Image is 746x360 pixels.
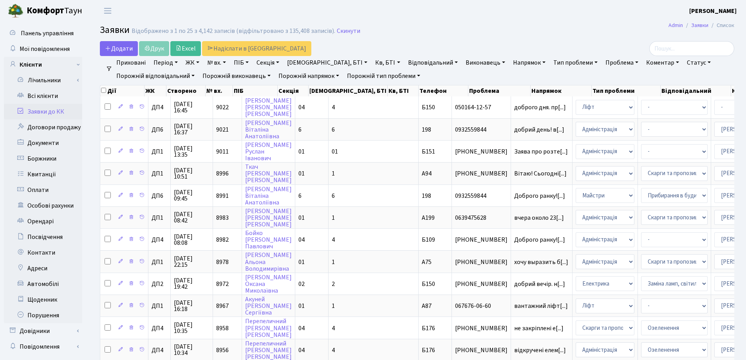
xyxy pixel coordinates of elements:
[514,169,567,178] span: Вітаю! Сьогодні[...]
[174,211,210,224] span: [DATE] 08:42
[152,281,167,287] span: ДП2
[298,302,305,310] span: 01
[344,69,423,83] a: Порожній тип проблеми
[152,127,167,133] span: ДП6
[649,41,734,56] input: Пошук...
[455,104,508,110] span: 050164-12-57
[174,123,210,136] span: [DATE] 16:37
[514,280,565,288] span: добрий вечір. н[...]
[174,322,210,334] span: [DATE] 10:35
[455,303,508,309] span: 067676-06-60
[657,17,746,34] nav: breadcrumb
[514,324,564,333] span: не закріплені е[...]
[150,56,181,69] a: Період
[332,103,335,112] span: 4
[4,261,82,276] a: Адреси
[332,235,335,244] span: 4
[550,56,601,69] a: Тип проблеми
[216,192,229,200] span: 8991
[332,125,335,134] span: 6
[514,125,564,134] span: добрий день! в[...]
[275,69,342,83] a: Порожній напрямок
[468,85,531,96] th: Проблема
[298,324,305,333] span: 04
[4,276,82,292] a: Автомобілі
[462,56,508,69] a: Виконавець
[152,303,167,309] span: ДП1
[455,237,508,243] span: [PHONE_NUMBER]
[4,135,82,151] a: Документи
[105,44,133,53] span: Додати
[4,151,82,166] a: Боржники
[422,235,435,244] span: Б109
[100,23,130,37] span: Заявки
[9,72,82,88] a: Лічильники
[455,170,508,177] span: [PHONE_NUMBER]
[298,192,302,200] span: 6
[4,308,82,323] a: Порушення
[309,85,388,96] th: [DEMOGRAPHIC_DATA], БТІ
[455,193,508,199] span: 0932559844
[216,235,229,244] span: 8982
[174,145,210,158] span: [DATE] 13:35
[455,347,508,353] span: [PHONE_NUMBER]
[145,85,166,96] th: ЖК
[284,56,370,69] a: [DEMOGRAPHIC_DATA], БТІ
[514,147,568,156] span: Заява про розте[...]
[152,193,167,199] span: ДП6
[337,27,360,35] a: Скинути
[113,69,198,83] a: Порожній відповідальний
[689,7,737,15] b: [PERSON_NAME]
[152,215,167,221] span: ДП1
[27,4,64,17] b: Комфорт
[455,127,508,133] span: 0932559844
[174,300,210,312] span: [DATE] 16:18
[4,119,82,135] a: Договори продажу
[21,29,74,38] span: Панель управління
[216,169,229,178] span: 8996
[298,346,305,355] span: 04
[422,346,435,355] span: Б176
[245,251,292,273] a: [PERSON_NAME]АльонаВолодимирівна
[514,192,565,200] span: Доброго ранку![...]
[174,255,210,268] span: [DATE] 22:15
[152,148,167,155] span: ДП1
[100,41,138,56] a: Додати
[514,235,565,244] span: Доброго ранку![...]
[152,325,167,331] span: ДП4
[419,85,468,96] th: Телефон
[332,213,335,222] span: 1
[4,245,82,261] a: Контакти
[245,141,292,163] a: [PERSON_NAME]РусланІванович
[170,41,201,56] a: Excel
[422,213,435,222] span: А199
[216,280,229,288] span: 8972
[684,56,714,69] a: Статус
[245,317,292,339] a: Перепеличний[PERSON_NAME][PERSON_NAME]
[422,324,435,333] span: Б176
[510,56,549,69] a: Напрямок
[152,347,167,353] span: ДП4
[8,3,23,19] img: logo.png
[231,56,252,69] a: ПІБ
[152,170,167,177] span: ДП1
[708,21,734,30] li: Список
[100,85,145,96] th: Дії
[298,235,305,244] span: 04
[132,27,335,35] div: Відображено з 1 по 25 з 4,142 записів (відфільтровано з 135,408 записів).
[332,302,335,310] span: 1
[245,207,292,229] a: [PERSON_NAME][PERSON_NAME][PERSON_NAME]
[174,277,210,290] span: [DATE] 19:42
[661,85,731,96] th: Відповідальний
[253,56,282,69] a: Секція
[245,185,292,207] a: [PERSON_NAME]ВіталінаАнатоліївна
[152,259,167,265] span: ДП1
[174,233,210,246] span: [DATE] 08:08
[4,57,82,72] a: Клієнти
[602,56,641,69] a: Проблема
[643,56,682,69] a: Коментар
[4,292,82,308] a: Щоденник
[422,302,432,310] span: А87
[422,258,432,266] span: А75
[216,213,229,222] span: 8983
